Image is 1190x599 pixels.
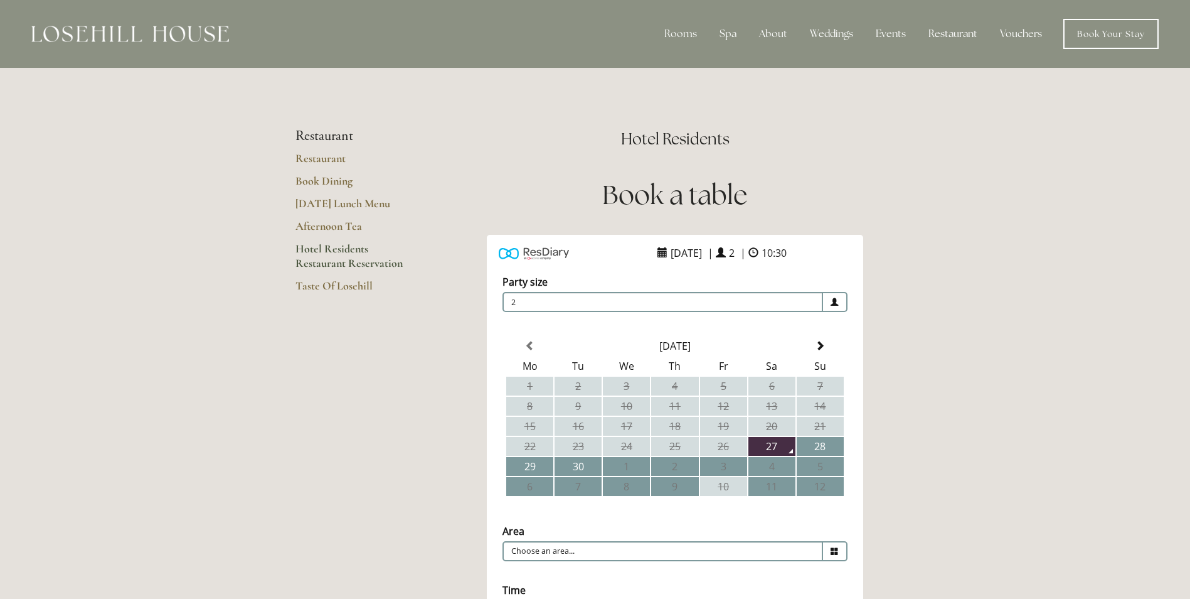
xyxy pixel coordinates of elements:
[603,437,650,456] td: 24
[555,357,602,375] th: Tu
[506,477,553,496] td: 6
[758,243,790,263] span: 10:30
[555,477,602,496] td: 7
[506,437,553,456] td: 22
[502,292,823,312] span: 2
[748,477,795,496] td: 11
[748,357,795,375] th: Sa
[918,21,987,46] div: Restaurant
[603,417,650,436] td: 17
[709,21,746,46] div: Spa
[506,417,553,436] td: 15
[502,275,548,289] label: Party size
[797,477,844,496] td: 12
[797,377,844,396] td: 7
[295,219,415,242] a: Afternoon Tea
[603,457,650,476] td: 1
[700,377,747,396] td: 5
[295,128,415,144] li: Restaurant
[800,21,863,46] div: Weddings
[603,377,650,396] td: 3
[603,357,650,375] th: We
[502,524,524,538] label: Area
[295,242,415,279] a: Hotel Residents Restaurant Reservation
[651,397,698,416] td: 11
[797,437,844,456] td: 28
[555,437,602,456] td: 23
[748,437,795,456] td: 27
[654,21,707,46] div: Rooms
[455,128,895,150] h2: Hotel Residents
[555,377,602,396] td: 2
[499,244,569,262] img: Powered by ResDiary
[708,246,713,260] span: |
[651,377,698,396] td: 4
[866,21,916,46] div: Events
[651,417,698,436] td: 18
[748,377,795,396] td: 6
[797,357,844,375] th: Su
[748,457,795,476] td: 4
[555,337,795,355] th: Select Month
[726,243,738,263] span: 2
[651,437,698,456] td: 25
[506,357,553,375] th: Mo
[1063,19,1159,49] a: Book Your Stay
[31,26,229,42] img: Losehill House
[651,477,698,496] td: 9
[603,477,650,496] td: 8
[700,457,747,476] td: 3
[797,397,844,416] td: 14
[295,151,415,174] a: Restaurant
[525,341,535,351] span: Previous Month
[455,176,895,213] h1: Book a table
[797,417,844,436] td: 21
[740,246,746,260] span: |
[651,457,698,476] td: 2
[990,21,1052,46] a: Vouchers
[815,341,825,351] span: Next Month
[700,357,747,375] th: Fr
[748,417,795,436] td: 20
[749,21,797,46] div: About
[667,243,705,263] span: [DATE]
[506,377,553,396] td: 1
[797,457,844,476] td: 5
[555,397,602,416] td: 9
[700,477,747,496] td: 10
[506,457,553,476] td: 29
[295,279,415,301] a: Taste Of Losehill
[555,417,602,436] td: 16
[603,397,650,416] td: 10
[295,197,415,219] a: [DATE] Lunch Menu
[748,397,795,416] td: 13
[506,397,553,416] td: 8
[700,397,747,416] td: 12
[555,457,602,476] td: 30
[502,583,526,597] label: Time
[651,357,698,375] th: Th
[700,417,747,436] td: 19
[295,174,415,197] a: Book Dining
[700,437,747,456] td: 26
